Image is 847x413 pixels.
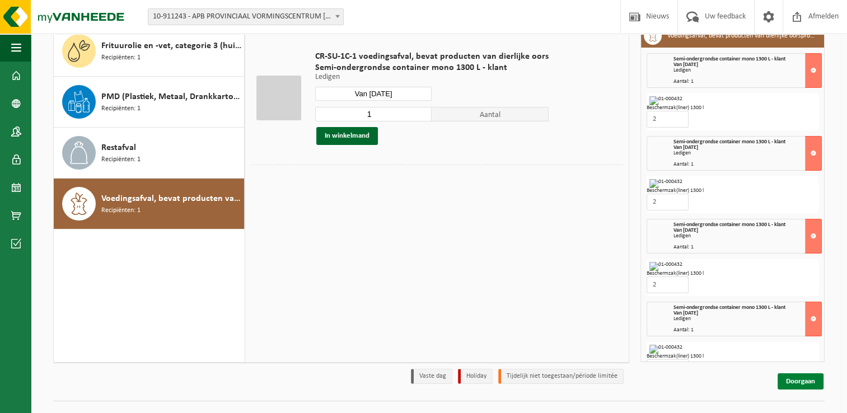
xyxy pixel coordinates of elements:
[673,233,822,239] div: Ledigen
[649,96,682,105] img: 01-000432
[54,179,245,229] button: Voedingsafval, bevat producten van dierlijke oorsprong, onverpakt, categorie 3 Recipiënten: 1
[54,77,245,128] button: PMD (Plastiek, Metaal, Drankkartons) (bedrijven) Recipiënten: 1
[101,192,241,205] span: Voedingsafval, bevat producten van dierlijke oorsprong, onverpakt, categorie 3
[315,62,549,73] span: Semi-ondergrondse container mono 1300 L - klant
[315,87,432,101] input: Selecteer datum
[673,139,785,145] span: Semi-ondergrondse container mono 1300 L - klant
[673,56,785,62] span: Semi-ondergrondse container mono 1300 L - klant
[673,304,785,311] span: Semi-ondergrondse container mono 1300 L - klant
[673,316,822,322] div: Ledigen
[673,151,822,156] div: Ledigen
[148,8,344,25] span: 10-911243 - APB PROVINCIAAL VORMINGSCENTRUM MALLE - MALLE
[673,144,698,151] strong: Van [DATE]
[54,128,245,179] button: Restafval Recipiënten: 1
[649,179,682,188] img: 01-000432
[54,26,245,77] button: Frituurolie en -vet, categorie 3 (huishoudelijk) (ongeschikt voor vergisting) Recipiënten: 1
[673,245,822,250] div: Aantal: 1
[101,53,141,63] span: Recipiënten: 1
[101,90,241,104] span: PMD (Plastiek, Metaal, Drankkartons) (bedrijven)
[649,262,682,271] img: 01-000432
[101,205,141,216] span: Recipiënten: 1
[673,68,822,73] div: Ledigen
[498,369,624,384] li: Tijdelijk niet toegestaan/période limitée
[432,107,549,121] span: Aantal
[673,327,822,333] div: Aantal: 1
[315,73,549,81] p: Ledigen
[647,188,819,194] div: Beschermzak(liner) 1300 l
[673,162,822,167] div: Aantal: 1
[101,104,141,114] span: Recipiënten: 1
[673,310,698,316] strong: Van [DATE]
[148,9,343,25] span: 10-911243 - APB PROVINCIAAL VORMINGSCENTRUM MALLE - MALLE
[673,79,822,85] div: Aantal: 1
[316,127,378,145] button: In winkelmand
[778,373,823,389] a: Doorgaan
[101,141,136,154] span: Restafval
[411,369,452,384] li: Vaste dag
[647,105,819,111] div: Beschermzak(liner) 1300 l
[667,27,816,45] h3: Voedingsafval, bevat producten van dierlijke oorsprong, onverpakt, categorie 3
[673,227,698,233] strong: Van [DATE]
[673,222,785,228] span: Semi-ondergrondse container mono 1300 L - klant
[101,39,241,53] span: Frituurolie en -vet, categorie 3 (huishoudelijk) (ongeschikt voor vergisting)
[649,345,682,354] img: 01-000432
[647,354,819,359] div: Beschermzak(liner) 1300 l
[673,62,698,68] strong: Van [DATE]
[101,154,141,165] span: Recipiënten: 1
[647,271,819,276] div: Beschermzak(liner) 1300 l
[315,51,549,62] span: CR-SU-1C-1 voedingsafval, bevat producten van dierlijke oors
[458,369,493,384] li: Holiday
